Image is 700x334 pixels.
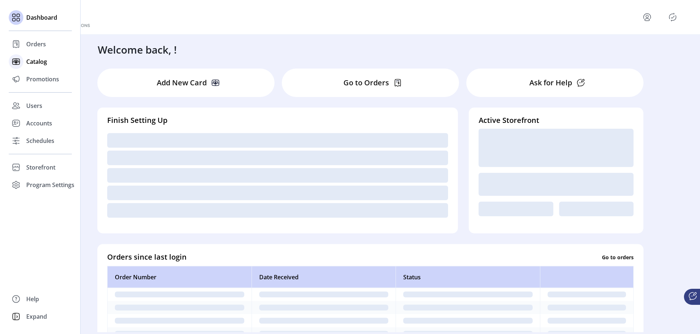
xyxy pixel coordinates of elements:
[26,136,54,145] span: Schedules
[157,77,207,88] p: Add New Card
[26,13,57,22] span: Dashboard
[26,312,47,321] span: Expand
[26,163,55,172] span: Storefront
[98,42,177,57] h3: Welcome back, !
[26,119,52,128] span: Accounts
[26,101,42,110] span: Users
[602,253,634,261] p: Go to orders
[107,252,187,263] h4: Orders since last login
[252,266,396,288] th: Date Received
[26,75,59,83] span: Promotions
[667,11,678,23] button: Publisher Panel
[479,115,634,126] h4: Active Storefront
[529,77,572,88] p: Ask for Help
[343,77,389,88] p: Go to Orders
[26,180,74,189] span: Program Settings
[107,266,252,288] th: Order Number
[26,57,47,66] span: Catalog
[26,40,46,48] span: Orders
[107,115,448,126] h4: Finish Setting Up
[641,11,653,23] button: menu
[26,295,39,303] span: Help
[396,266,540,288] th: Status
